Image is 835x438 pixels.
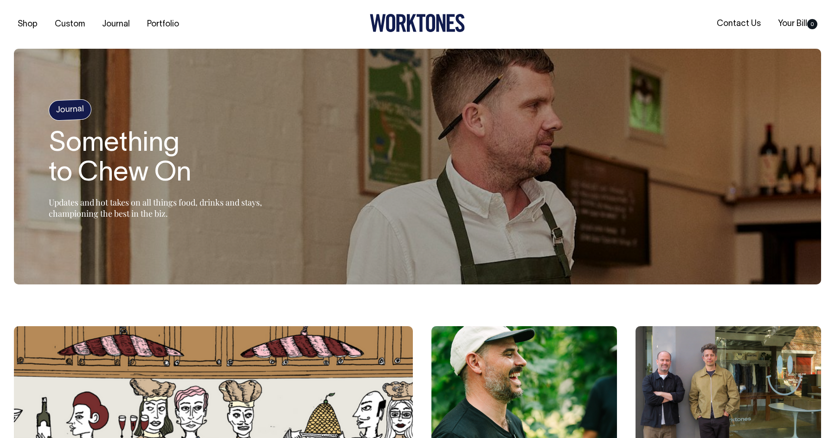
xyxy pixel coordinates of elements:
[98,17,134,32] a: Journal
[713,16,764,32] a: Contact Us
[51,17,89,32] a: Custom
[49,129,281,189] h1: Something to Chew On
[774,16,821,32] a: Your Bill0
[49,197,281,219] p: Updates and hot takes on all things food, drinks and stays, championing the best in the biz.
[143,17,183,32] a: Portfolio
[14,17,41,32] a: Shop
[807,19,817,29] span: 0
[48,99,92,121] h4: Journal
